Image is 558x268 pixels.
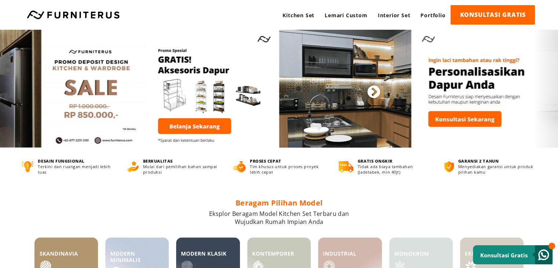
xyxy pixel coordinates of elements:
p: Terkini dan ruangan menjadi lebih luas [38,164,113,175]
a: Konsultasi Gratis [473,245,552,264]
p: Menyediakan garansi untuk produk pilihan kamu [458,164,536,175]
img: bergaransi.png [444,161,454,172]
button: Next [366,85,374,93]
a: Kitchen Set [277,5,320,25]
img: 02-Gratis-aksesoris-dapur-min.png [147,30,411,148]
a: Interior Set [373,5,416,25]
h4: PROSES CEPAT [250,158,325,164]
h4: GARANSI 2 TAHUN [458,158,536,164]
p: Tidak ada biaya tambahan (Jadetabek, min 40jt) [358,164,431,175]
small: Konsultasi Gratis [480,251,528,259]
a: KONSULTASI GRATIS [451,5,535,25]
img: desain-fungsional.png [22,161,34,172]
a: Portfolio [415,5,451,25]
h4: DESAIN FUNGSIONAL [38,158,113,164]
img: berkualitas.png [127,161,139,172]
p: Tim khusus untuk proses proyek lebih cepat [250,164,325,175]
h4: GRATIS ONGKIR [358,158,431,164]
button: Previous [178,85,185,93]
p: Mulai dari pemilihan bahan sampai produksi [143,164,219,175]
h2: Beragam Pilihan Model [34,198,524,208]
p: Eksplor Beragam Model Kitchen Set Terbaru dan Wujudkan Rumah Impian Anda [34,210,524,226]
a: Lemari Custom [320,5,372,25]
h4: BERKUALITAS [143,158,219,164]
img: gratis-ongkir.png [339,161,353,172]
